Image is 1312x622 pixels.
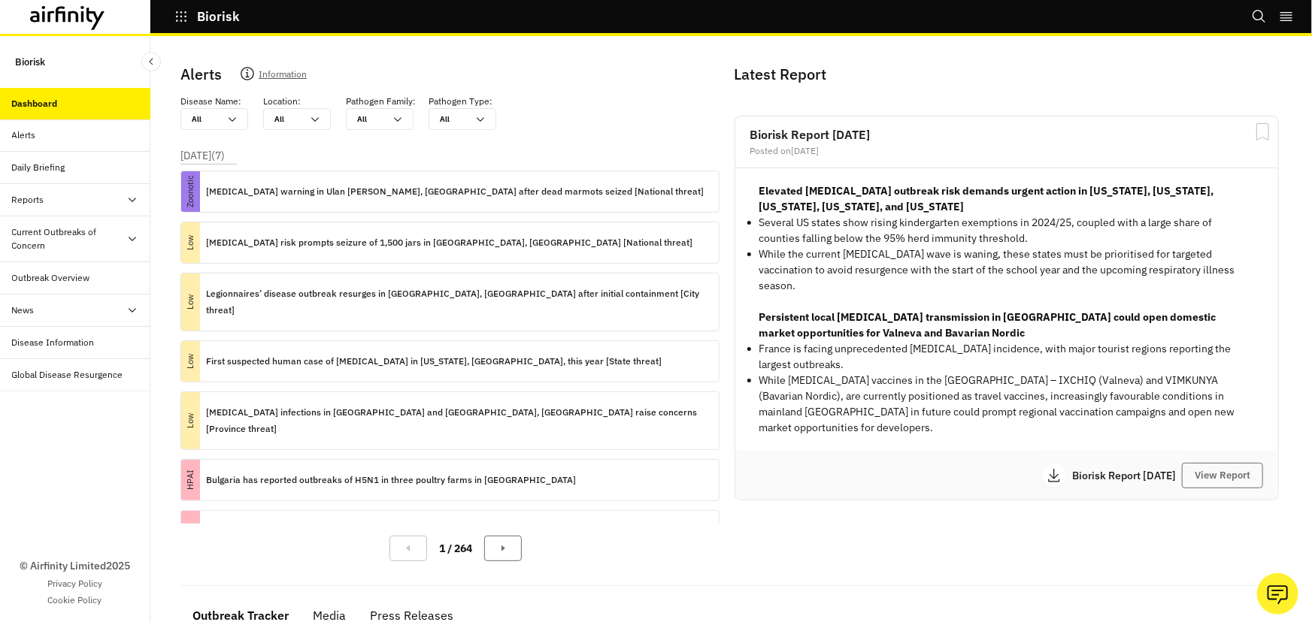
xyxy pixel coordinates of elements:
div: Posted on [DATE] [750,146,1264,155]
p: © Airfinity Limited 2025 [20,558,130,574]
p: Zoonotic [171,183,211,201]
strong: Persistent local [MEDICAL_DATA] transmission in [GEOGRAPHIC_DATA] could open domestic market oppo... [759,310,1217,340]
button: Biorisk [174,4,240,29]
button: Search [1252,4,1267,29]
p: Pathogen Family : [346,95,416,108]
p: Biorisk Report [DATE] [1072,470,1182,481]
p: [MEDICAL_DATA] warning in Ulan [PERSON_NAME], [GEOGRAPHIC_DATA] after dead marmots seized [Nation... [206,183,704,200]
p: Legionnaires’ disease outbreak resurges in [GEOGRAPHIC_DATA], [GEOGRAPHIC_DATA] after initial con... [206,285,707,319]
div: Current Outbreaks of Concern [12,225,126,252]
p: France is facing unprecedented [MEDICAL_DATA] incidence, with major tourist regions reporting the... [759,341,1255,373]
div: Global Disease Resurgence [12,368,123,382]
div: Disease Information [12,336,95,349]
p: [MEDICAL_DATA] risk prompts seizure of 1,500 jars in [GEOGRAPHIC_DATA], [GEOGRAPHIC_DATA] [Nation... [206,234,692,251]
div: Reports [12,193,44,207]
button: Ask our analysts [1257,573,1298,614]
button: Previous Page [389,536,427,561]
div: Daily Briefing [12,161,65,174]
p: Chile has suspended poultry imports from [GEOGRAPHIC_DATA] following recent [MEDICAL_DATA] outbre... [206,523,707,556]
p: While [MEDICAL_DATA] vaccines in the [GEOGRAPHIC_DATA] – IXCHIQ (Valneva) and VIMKUNYA (Bavarian ... [759,373,1255,436]
p: Pathogen Type : [429,95,492,108]
p: Alerts [180,63,222,86]
p: Biorisk [15,48,45,76]
h2: Biorisk Report [DATE] [750,128,1264,140]
p: Low [162,412,220,430]
button: View Report [1182,463,1263,488]
button: Next Page [484,536,522,561]
p: [DATE] ( 7 ) [180,148,225,164]
p: Information [259,66,307,87]
div: News [12,303,35,317]
p: [MEDICAL_DATA] infections in [GEOGRAPHIC_DATA] and [GEOGRAPHIC_DATA], [GEOGRAPHIC_DATA] raise con... [206,404,707,437]
p: Low [162,293,220,312]
p: Several US states show rising kindergarten exemptions in 2024/25, coupled with a large share of c... [759,215,1255,246]
p: Low [171,352,211,371]
strong: Elevated [MEDICAL_DATA] outbreak risk demands urgent action in [US_STATE], [US_STATE], [US_STATE]... [759,184,1214,213]
p: Biorisk [197,10,240,23]
p: First suspected human case of [MEDICAL_DATA] in [US_STATE], [GEOGRAPHIC_DATA], this year [State t... [206,353,662,370]
button: Close Sidebar [141,52,161,71]
p: Location : [263,95,301,108]
p: Latest Report [735,63,1277,86]
div: Outbreak Overview [12,271,90,285]
div: Alerts [12,128,36,142]
p: 1 / 264 [439,541,472,557]
a: Cookie Policy [48,593,102,607]
p: Bulgaria has reported outbreaks of H5N1 in three poultry farms in [GEOGRAPHIC_DATA] [206,472,576,488]
div: Dashboard [12,97,58,110]
a: Privacy Policy [47,577,102,590]
p: While the current [MEDICAL_DATA] wave is waning, these states must be prioritised for targeted va... [759,246,1255,294]
p: Disease Name : [180,95,241,108]
svg: Bookmark Report [1253,122,1272,141]
p: Low [171,234,211,252]
p: HPAI [171,471,211,490]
